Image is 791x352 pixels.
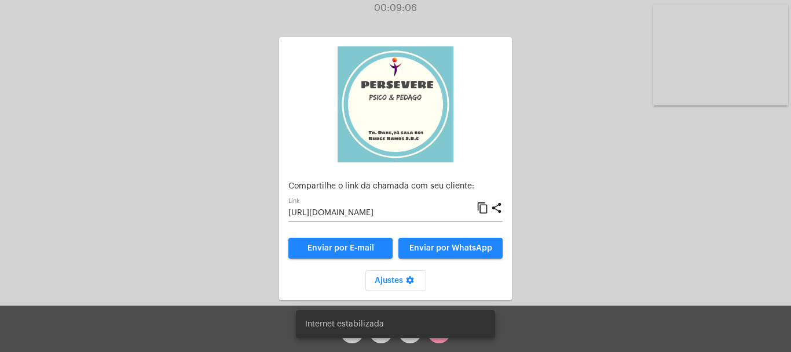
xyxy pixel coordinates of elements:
button: Ajustes [365,270,426,291]
img: 5d8d47a4-7bd9-c6b3-230d-111f976e2b05.jpeg [338,46,453,162]
span: Enviar por WhatsApp [409,244,492,252]
span: 00:09:06 [374,3,417,13]
mat-icon: content_copy [477,201,489,215]
span: Enviar por E-mail [307,244,374,252]
p: Compartilhe o link da chamada com seu cliente: [288,182,503,191]
a: Enviar por E-mail [288,238,393,259]
span: Internet estabilizada [305,318,384,330]
mat-icon: settings [403,275,417,289]
span: Ajustes [375,277,417,285]
mat-icon: share [490,201,503,215]
button: Enviar por WhatsApp [398,238,503,259]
